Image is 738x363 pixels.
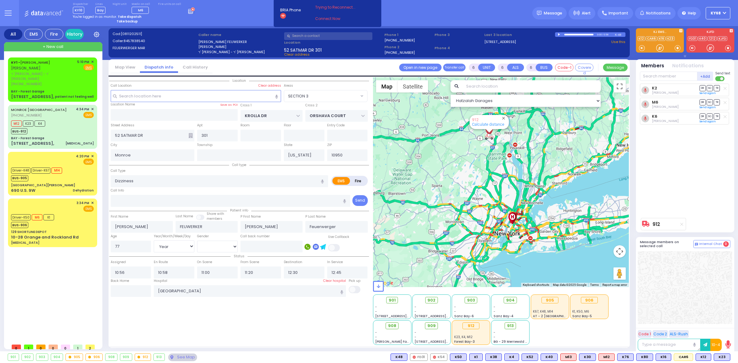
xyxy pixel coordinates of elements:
[32,214,42,220] span: M6
[111,188,124,193] label: Call Info
[653,222,660,227] a: 912
[637,36,645,41] a: K12
[61,345,70,349] span: 0
[49,345,58,349] span: 0
[640,72,697,81] input: Search member
[11,140,54,147] div: [STREET_ADDRESS],
[207,216,222,221] span: members
[454,305,456,309] span: -
[375,279,395,287] a: Open this area in Google Maps (opens a new window)
[83,159,94,165] span: EMS
[91,107,94,112] span: ✕
[399,64,442,71] a: Open in new page
[117,19,138,24] strong: Take backup
[504,353,519,361] div: K4
[154,354,165,361] div: 913
[198,32,282,37] label: Caller name
[666,36,675,41] a: K23
[507,323,514,329] span: 913
[198,44,282,49] label: [PERSON_NAME]
[197,123,203,128] label: Apt
[11,65,41,71] span: [PERSON_NAME]
[4,29,22,40] div: All
[494,330,495,335] span: -
[85,345,95,349] span: 2
[111,90,281,102] input: Search location here
[714,113,720,119] span: TR
[384,50,415,55] label: [PHONE_NUMBER]
[111,260,126,265] label: Assigned
[327,143,332,148] label: ZIP
[120,354,132,361] div: 909
[11,175,28,181] span: BUS-905
[462,322,479,329] div: 912
[375,330,377,335] span: -
[672,62,704,69] button: Notifications
[434,32,482,37] span: Phone 3
[198,49,282,55] label: ר' [PERSON_NAME] - ר' [PERSON_NAME]
[391,353,407,361] div: K48
[454,335,473,339] span: K23, K4, M12
[168,353,197,361] div: See map
[415,339,473,344] span: [STREET_ADDRESS][PERSON_NAME]
[669,330,689,338] button: ALS-Rush
[66,354,83,361] div: 905
[23,120,34,127] span: K23
[478,64,495,71] button: UNIT
[323,278,346,283] label: Clear hospital
[73,188,94,193] div: Dehydration
[544,10,562,16] span: Message
[522,353,538,361] div: BLS
[11,71,75,81] span: ר' [PERSON_NAME] - ר' [PERSON_NAME]
[284,83,293,88] label: Areas
[391,353,407,361] div: BLS
[76,107,89,112] span: 4:34 PM
[11,60,20,65] span: KY1 -
[652,100,658,105] a: M6
[24,29,43,40] div: EMS
[603,31,609,38] div: 0:58
[714,99,720,105] span: TR
[715,71,730,76] span: Send text
[640,240,693,248] h5: Message members on selected call
[384,32,432,37] span: Phone 1
[533,314,578,318] span: AT - 2 [GEOGRAPHIC_DATA]
[700,99,706,105] span: DR
[231,254,248,258] span: Status
[430,353,447,361] div: K54
[652,114,657,119] a: K6
[388,323,396,329] span: 908
[284,40,382,45] label: Location
[198,39,282,45] label: [PERSON_NAME] FEUWERKER
[305,103,318,108] label: Cross 2
[656,353,671,361] div: BLS
[674,353,693,361] div: Fire Chief
[284,52,310,57] span: Clear address
[65,29,84,40] a: History
[433,356,436,359] img: red-radio-icon.svg
[178,64,212,70] a: Call History
[613,267,626,280] button: Drag Pegman onto the map to open Street View
[11,107,67,112] a: MONROE [GEOGRAPHIC_DATA]
[227,208,251,213] span: Patient info
[700,85,706,91] span: DR
[86,354,103,361] div: 906
[111,278,129,283] label: Back Home
[207,211,224,216] small: Share with
[197,143,212,148] label: Township
[572,309,589,314] span: K1, K50, M6
[11,136,44,140] div: BAY - Forest Garage
[110,64,140,70] a: Map View
[603,64,628,71] button: Message
[494,305,495,309] span: -
[315,16,364,22] a: Connect Now
[484,39,516,45] a: [STREET_ADDRESS]
[537,11,542,15] img: message.svg
[696,353,711,361] div: BLS
[158,2,181,6] label: Fire units on call
[617,353,634,361] div: BLS
[91,59,94,65] span: ✕
[484,121,494,140] div: AVRUM FEUWERKER
[427,297,435,303] span: 902
[531,286,563,294] span: K67, K48, M14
